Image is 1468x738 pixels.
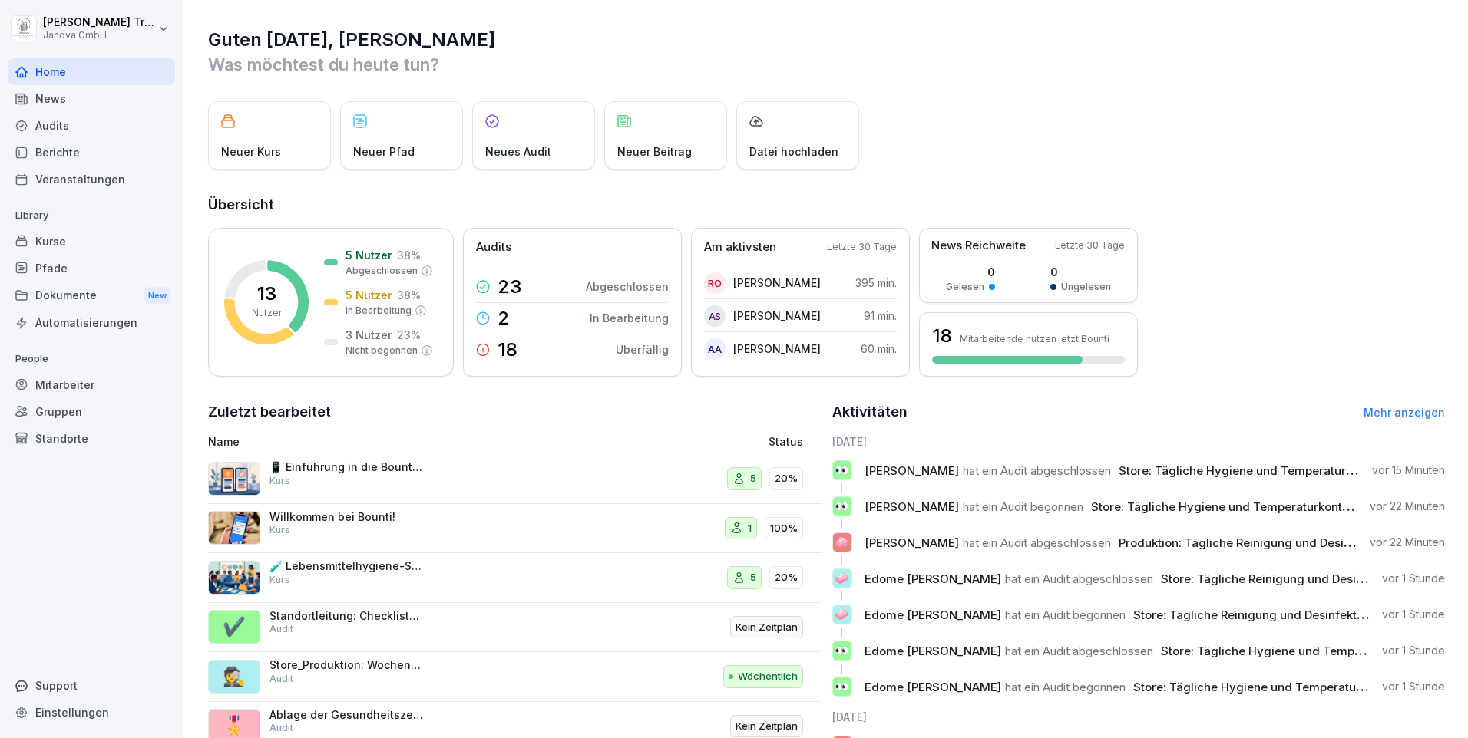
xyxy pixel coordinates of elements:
p: Gelesen [946,280,984,294]
p: 🧼 [835,568,849,589]
p: Kein Zeitplan [736,620,798,635]
p: Audit [269,721,293,735]
p: In Bearbeitung [590,310,669,326]
p: 2 [498,309,510,328]
a: Veranstaltungen [8,166,175,193]
p: Ungelesen [1061,280,1111,294]
p: Nicht begonnen [346,344,418,357]
p: 395 min. [855,275,897,291]
p: Audit [269,622,293,636]
h2: Zuletzt bearbeitet [208,401,822,423]
a: Mitarbeiter [8,371,175,398]
p: Letzte 30 Tage [1055,239,1125,252]
div: AA [704,338,726,360]
p: 🧼 [835,532,849,553]
p: Neuer Pfad [353,143,415,160]
p: 23 [498,278,521,296]
p: vor 1 Stunde [1382,607,1445,622]
p: vor 22 Minuten [1370,535,1445,550]
div: News [8,85,175,112]
p: Mitarbeitende nutzen jetzt Bounti [960,333,1109,344]
div: Einstellungen [8,699,175,726]
a: 🧪 Lebensmittelhygiene-Schulung nach LMHVKurs520% [208,553,822,603]
p: Neuer Kurs [221,143,281,160]
p: Store_Produktion: Wöchentliche Kontrolle auf Schädlinge [269,658,423,672]
p: vor 15 Minuten [1372,463,1445,478]
div: Kurse [8,228,175,255]
div: Automatisierungen [8,309,175,336]
p: 20% [775,471,798,486]
span: Store: Tägliche Hygiene und Temperaturkontrolle bis 12.00 Mittag [1091,499,1458,514]
img: xh3bnih80d1pxcetv9zsuevg.png [208,511,260,545]
span: hat ein Audit begonnen [1005,680,1126,694]
p: Audit [269,672,293,686]
p: [PERSON_NAME] Trautmann [43,16,155,29]
p: Kein Zeitplan [736,719,798,734]
p: 🧪 Lebensmittelhygiene-Schulung nach LMHV [269,559,423,573]
p: Kurs [269,573,290,587]
p: Neuer Beitrag [617,143,692,160]
p: 🧼 [835,604,849,625]
h2: Übersicht [208,194,1445,216]
span: Edome [PERSON_NAME] [865,572,1001,586]
p: Ablage der Gesundheitszeugnisse der MA [269,708,423,722]
p: Abgeschlossen [586,278,669,295]
span: hat ein Audit abgeschlossen [963,463,1111,478]
p: Kurs [269,474,290,488]
a: DokumenteNew [8,282,175,310]
span: Edome [PERSON_NAME] [865,680,1001,694]
img: mi2x1uq9fytfd6tyw03v56b3.png [208,462,260,496]
p: 18 [498,341,517,359]
p: Nutzer [252,306,282,320]
span: Store: Tägliche Reinigung und Desinfektion der Filiale [1133,608,1432,622]
p: vor 1 Stunde [1382,679,1445,694]
p: Letzte 30 Tage [827,240,897,254]
span: [PERSON_NAME] [865,535,959,550]
p: 0 [1050,264,1111,280]
p: 5 Nutzer [346,247,392,263]
div: Berichte [8,139,175,166]
a: Gruppen [8,398,175,425]
p: People [8,347,175,371]
span: Edome [PERSON_NAME] [865,644,1001,658]
p: Was möchtest du heute tun? [208,52,1445,77]
p: Überfällig [616,341,669,357]
a: Willkommen bei Bounti!Kurs1100% [208,504,822,554]
p: Janova GmbH [43,30,155,41]
div: Dokumente [8,282,175,310]
p: 20% [775,570,798,585]
p: In Bearbeitung [346,304,412,318]
p: Status [769,433,803,450]
p: 13 [257,285,276,303]
p: 5 [750,471,756,486]
p: Standortleitung: Checkliste 3.5.2 Store [269,609,423,623]
p: 38 % [397,287,421,303]
a: 🕵️Store_Produktion: Wöchentliche Kontrolle auf SchädlingeAuditWöchentlich [208,652,822,702]
p: 👀 [835,640,849,661]
p: vor 1 Stunde [1382,643,1445,658]
p: Kurs [269,523,290,537]
p: 📱 Einführung in die Bounti App [269,460,423,474]
div: New [144,287,170,305]
a: Pfade [8,255,175,282]
p: Library [8,203,175,228]
h1: Guten [DATE], [PERSON_NAME] [208,28,1445,52]
p: Datei hochladen [749,143,838,160]
p: 1 [748,521,752,536]
p: 60 min. [861,341,897,357]
a: Mehr anzeigen [1364,406,1445,419]
h6: [DATE] [832,709,1446,725]
p: Neues Audit [485,143,551,160]
p: News Reichweite [931,237,1026,255]
p: [PERSON_NAME] [733,275,821,291]
span: Store: Tägliche Reinigung und Desinfektion der Filiale [1161,572,1460,586]
p: [PERSON_NAME] [733,308,821,324]
span: Edome [PERSON_NAME] [865,608,1001,622]
p: Name [208,433,592,450]
a: Standorte [8,425,175,452]
p: 5 Nutzer [346,287,392,303]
